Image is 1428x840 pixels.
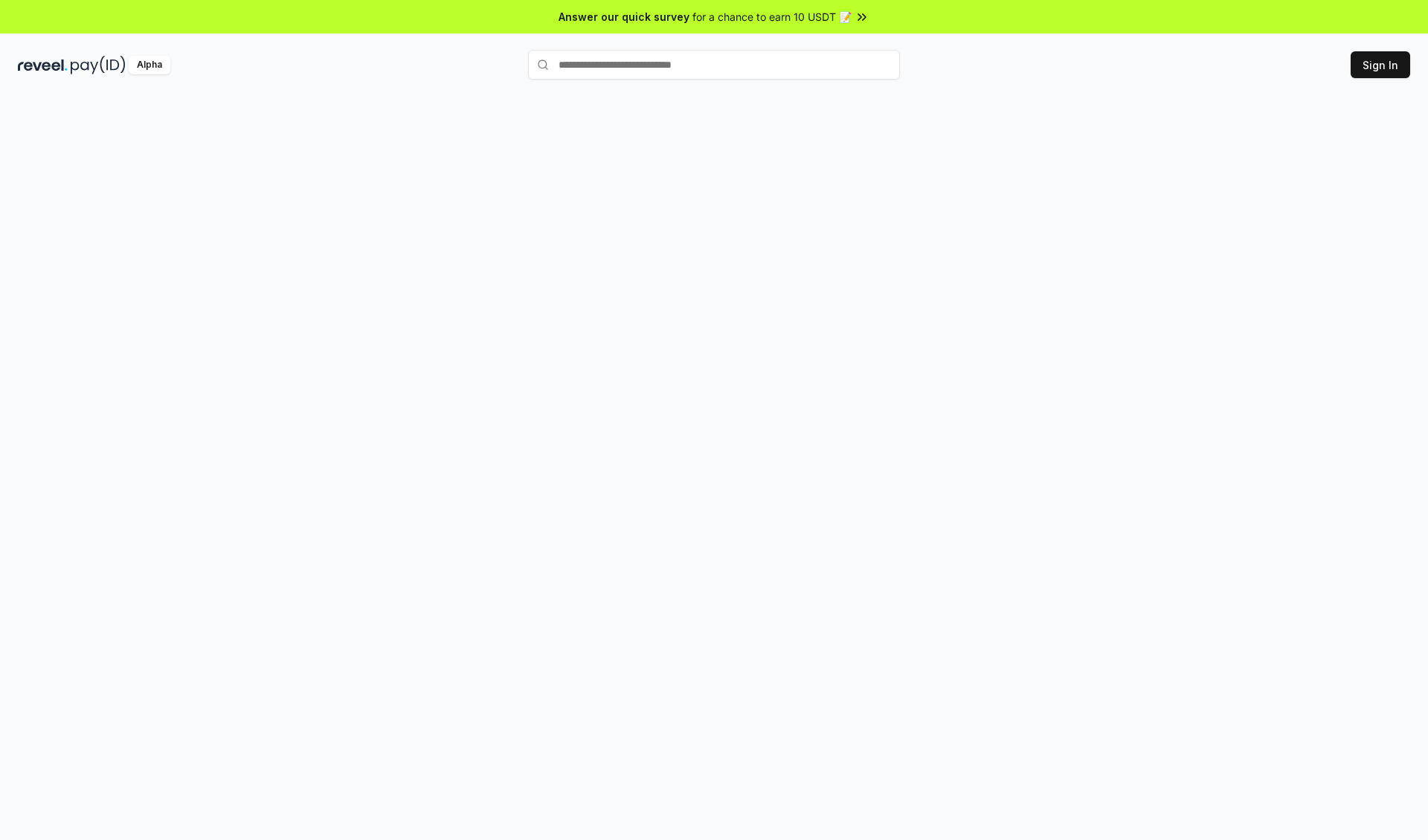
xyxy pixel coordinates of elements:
div: Alpha [129,56,170,74]
span: Answer our quick survey [559,9,689,25]
span: for a chance to earn 10 USDT 📝 [692,9,852,25]
img: pay_id [71,56,126,74]
img: reveel_dark [18,56,68,74]
button: Sign In [1351,51,1410,78]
